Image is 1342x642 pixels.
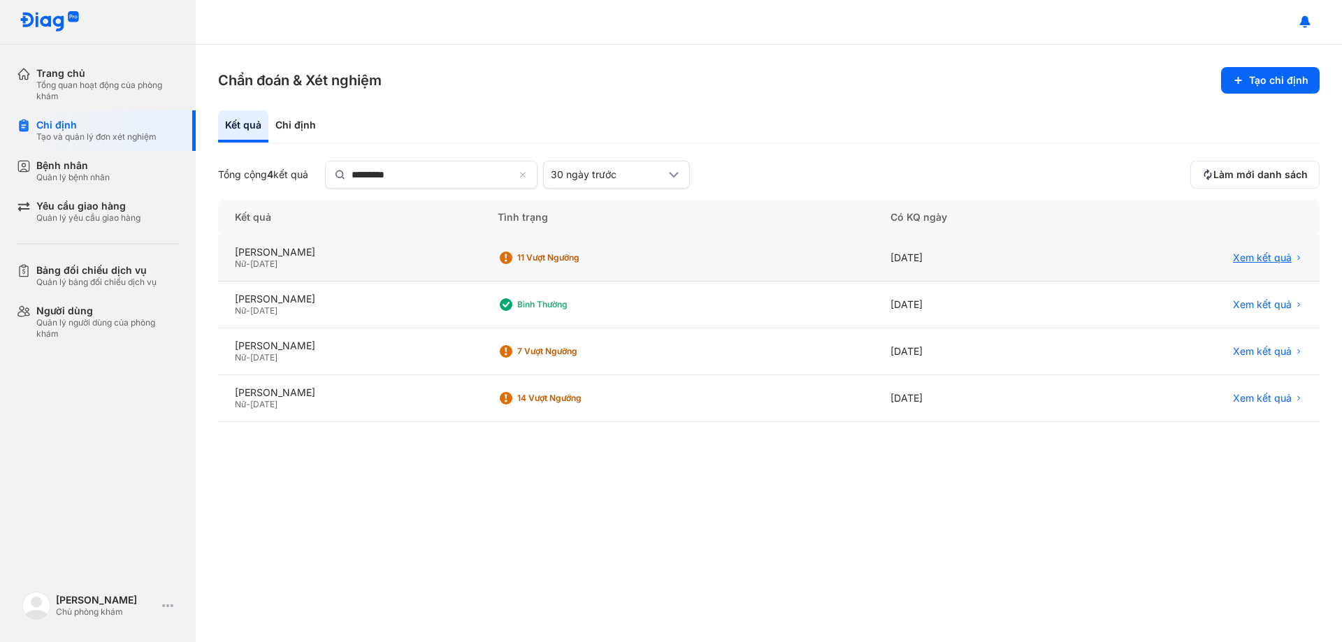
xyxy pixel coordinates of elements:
[250,399,277,409] span: [DATE]
[36,200,140,212] div: Yêu cầu giao hàng
[1221,67,1320,94] button: Tạo chỉ định
[250,352,277,363] span: [DATE]
[22,592,50,620] img: logo
[36,67,179,80] div: Trang chủ
[36,80,179,102] div: Tổng quan hoạt động của phòng khám
[235,399,246,409] span: Nữ
[250,258,277,269] span: [DATE]
[235,246,464,258] div: [PERSON_NAME]
[551,168,665,181] div: 30 ngày trước
[481,200,874,235] div: Tình trạng
[235,352,246,363] span: Nữ
[36,305,179,317] div: Người dùng
[235,305,246,316] span: Nữ
[1233,251,1292,264] span: Xem kết quả
[1233,392,1292,404] span: Xem kết quả
[517,346,629,357] div: 7 Vượt ngưỡng
[874,328,1081,375] div: [DATE]
[267,168,273,180] span: 4
[517,299,629,310] div: Bình thường
[56,606,157,618] div: Chủ phòng khám
[246,258,250,269] span: -
[246,305,250,316] span: -
[874,375,1081,422] div: [DATE]
[874,200,1081,235] div: Có KQ ngày
[874,282,1081,328] div: [DATE]
[36,172,110,183] div: Quản lý bệnh nhân
[218,168,308,181] div: Tổng cộng kết quả
[874,235,1081,282] div: [DATE]
[268,110,323,143] div: Chỉ định
[517,393,629,404] div: 14 Vượt ngưỡng
[246,352,250,363] span: -
[56,594,157,606] div: [PERSON_NAME]
[1233,298,1292,311] span: Xem kết quả
[36,212,140,224] div: Quản lý yêu cầu giao hàng
[36,317,179,340] div: Quản lý người dùng của phòng khám
[36,159,110,172] div: Bệnh nhân
[517,252,629,263] div: 11 Vượt ngưỡng
[250,305,277,316] span: [DATE]
[36,277,157,288] div: Quản lý bảng đối chiếu dịch vụ
[1190,161,1320,189] button: Làm mới danh sách
[36,119,157,131] div: Chỉ định
[1213,168,1308,181] span: Làm mới danh sách
[235,340,464,352] div: [PERSON_NAME]
[218,71,382,90] h3: Chẩn đoán & Xét nghiệm
[20,11,80,33] img: logo
[235,258,246,269] span: Nữ
[235,386,464,399] div: [PERSON_NAME]
[218,200,481,235] div: Kết quả
[246,399,250,409] span: -
[218,110,268,143] div: Kết quả
[36,131,157,143] div: Tạo và quản lý đơn xét nghiệm
[235,293,464,305] div: [PERSON_NAME]
[1233,345,1292,358] span: Xem kết quả
[36,264,157,277] div: Bảng đối chiếu dịch vụ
